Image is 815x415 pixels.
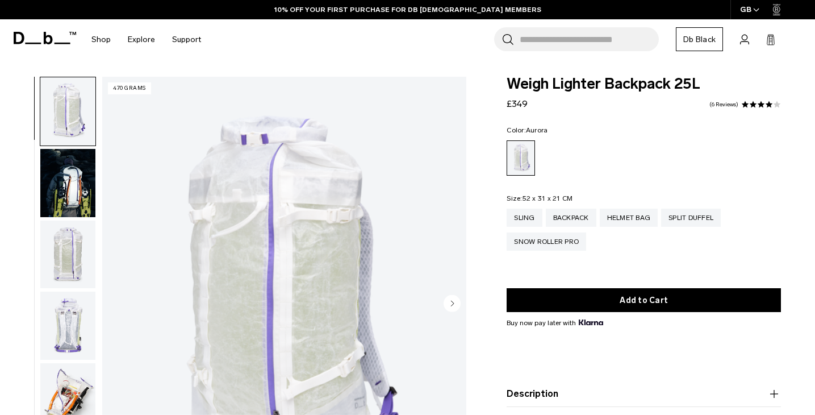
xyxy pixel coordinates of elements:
a: 10% OFF YOUR FIRST PURCHASE FOR DB [DEMOGRAPHIC_DATA] MEMBERS [274,5,541,15]
button: Add to Cart [507,288,781,312]
button: Weigh_Lighter_Backpack_25L_2.png [40,220,96,289]
img: Weigh_Lighter_Backpack_25L_2.png [40,221,95,289]
button: Weigh_Lighter_Backpack_25L_3.png [40,291,96,360]
nav: Main Navigation [83,19,210,60]
button: Next slide [444,294,461,314]
span: Buy now pay later with [507,318,603,328]
img: Weigh_Lighter_Backpack_25L_Lifestyle_new.png [40,149,95,217]
legend: Size: [507,195,572,202]
button: Weigh_Lighter_Backpack_25L_Lifestyle_new.png [40,148,96,218]
a: Explore [128,19,155,60]
p: 470 grams [108,82,151,94]
img: Weigh_Lighter_Backpack_25L_3.png [40,292,95,360]
a: Split Duffel [661,209,721,227]
a: Snow Roller Pro [507,233,586,251]
a: Support [172,19,201,60]
a: Db Black [676,27,723,51]
span: 52 x 31 x 21 CM [523,194,573,202]
a: Sling [507,209,542,227]
a: Aurora [507,140,535,176]
img: Weigh_Lighter_Backpack_25L_1.png [40,77,95,146]
img: {"height" => 20, "alt" => "Klarna"} [579,319,603,325]
button: Weigh_Lighter_Backpack_25L_1.png [40,77,96,146]
a: Backpack [546,209,596,227]
legend: Color: [507,127,547,134]
span: Aurora [526,126,548,134]
button: Description [507,387,781,401]
a: 6 reviews [709,102,738,107]
a: Helmet Bag [600,209,658,227]
span: Weigh Lighter Backpack 25L [507,77,781,92]
a: Shop [91,19,111,60]
span: £349 [507,98,528,109]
